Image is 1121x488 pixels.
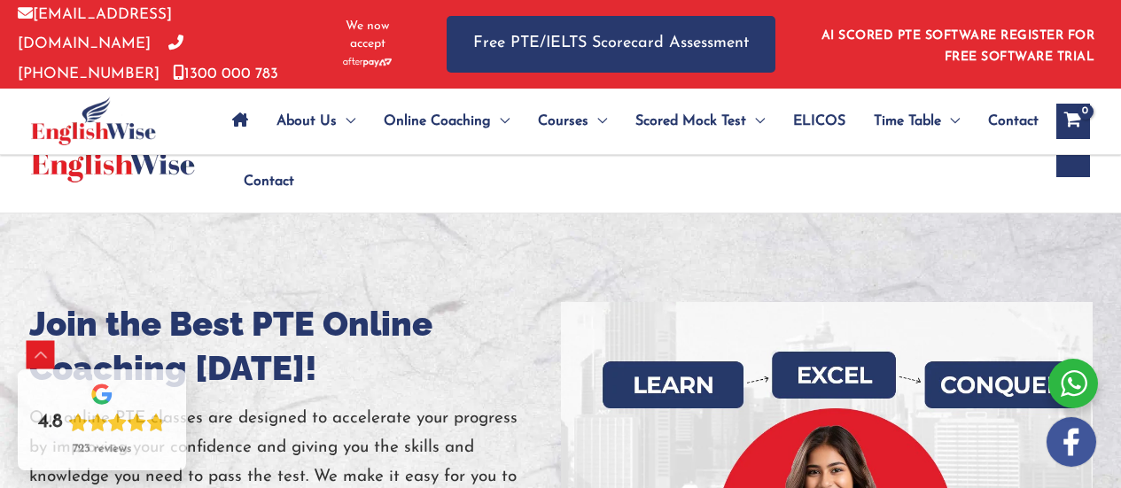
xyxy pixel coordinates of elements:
[538,90,588,152] span: Courses
[18,7,172,51] a: [EMAIL_ADDRESS][DOMAIN_NAME]
[1056,104,1090,139] a: View Shopping Cart, empty
[793,90,845,152] span: ELICOS
[746,90,765,152] span: Menu Toggle
[218,90,1039,152] nav: Site Navigation: Main Menu
[343,58,392,67] img: Afterpay-Logo
[491,90,510,152] span: Menu Toggle
[821,29,1095,64] a: AI SCORED PTE SOFTWARE REGISTER FOR FREE SOFTWARE TRIAL
[811,15,1103,73] aside: Header Widget 1
[332,18,402,53] span: We now accept
[384,90,491,152] span: Online Coaching
[73,442,131,456] div: 723 reviews
[173,66,278,81] a: 1300 000 783
[244,151,294,213] span: Contact
[337,90,355,152] span: Menu Toggle
[38,410,166,435] div: Rating: 4.8 out of 5
[941,90,960,152] span: Menu Toggle
[447,16,775,72] a: Free PTE/IELTS Scorecard Assessment
[635,90,746,152] span: Scored Mock Test
[524,90,621,152] a: CoursesMenu Toggle
[31,97,156,145] img: cropped-ew-logo
[621,90,779,152] a: Scored Mock TestMenu Toggle
[38,410,63,435] div: 4.8
[974,90,1039,152] a: Contact
[1047,417,1096,467] img: white-facebook.png
[262,90,370,152] a: About UsMenu Toggle
[588,90,607,152] span: Menu Toggle
[874,90,941,152] span: Time Table
[370,90,524,152] a: Online CoachingMenu Toggle
[29,302,561,391] h1: Join the Best PTE Online Coaching [DATE]!
[779,90,860,152] a: ELICOS
[988,90,1039,152] span: Contact
[230,151,294,213] a: Contact
[860,90,974,152] a: Time TableMenu Toggle
[276,90,337,152] span: About Us
[18,36,183,81] a: [PHONE_NUMBER]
